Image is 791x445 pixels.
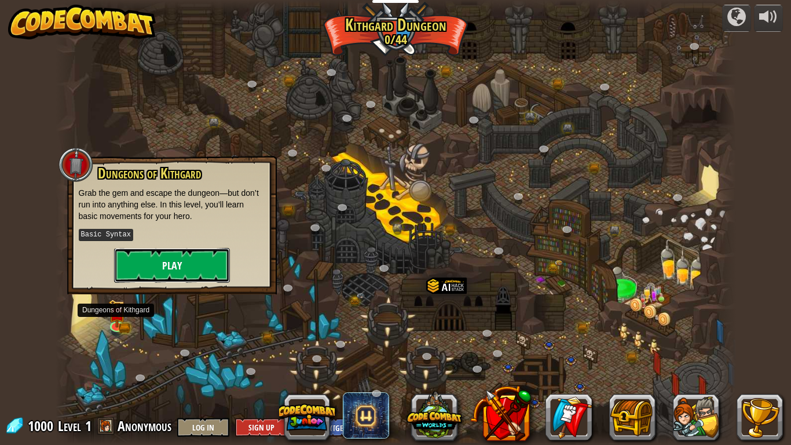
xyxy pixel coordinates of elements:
span: 1000 [28,417,57,435]
img: portrait.png [112,310,122,318]
span: Anonymous [118,417,171,435]
img: portrait.png [356,293,364,299]
img: portrait.png [554,260,562,266]
span: Level [58,417,81,436]
span: 1 [85,417,91,435]
p: Grab the gem and escape the dungeon—but don’t run into anything else. In this level, you’ll learn... [79,187,265,222]
img: CodeCombat - Learn how to code by playing a game [8,5,156,39]
img: bronze-chest.png [119,323,130,333]
kbd: Basic Syntax [79,229,133,241]
span: Dungeons of Kithgard [98,163,201,183]
img: portrait.png [230,155,239,161]
button: Sign Up [235,418,287,437]
button: Log In [177,418,229,437]
img: level-banner-unlock.png [108,299,126,327]
button: Play [114,248,230,283]
button: Campaigns [722,5,751,32]
button: Adjust volume [754,5,783,32]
